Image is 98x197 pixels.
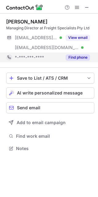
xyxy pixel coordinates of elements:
span: Send email [17,105,40,110]
span: [EMAIL_ADDRESS][DOMAIN_NAME] [15,35,57,40]
img: ContactOut v5.3.10 [6,4,43,11]
span: Notes [16,146,92,151]
div: Managing Director at Freight Specialists Pty Ltd [6,25,94,31]
span: [EMAIL_ADDRESS][DOMAIN_NAME] [15,45,79,50]
button: Reveal Button [66,54,90,61]
button: Reveal Button [66,35,90,41]
button: AI write personalized message [6,87,94,98]
div: Save to List / ATS / CRM [17,76,84,81]
button: Find work email [6,132,94,140]
button: Send email [6,102,94,113]
button: Add to email campaign [6,117,94,128]
span: AI write personalized message [17,90,83,95]
span: Add to email campaign [17,120,66,125]
button: save-profile-one-click [6,73,94,84]
div: [PERSON_NAME] [6,19,47,25]
span: Find work email [16,133,92,139]
button: Notes [6,144,94,153]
